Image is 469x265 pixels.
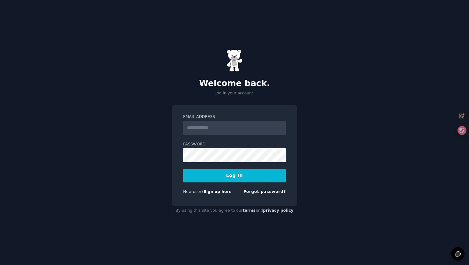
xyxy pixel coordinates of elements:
label: Password [183,142,286,147]
a: privacy policy [263,208,294,213]
img: Gummy Bear [227,49,242,72]
p: Log in your account. [172,91,297,96]
button: Log In [183,169,286,182]
a: Forgot password? [243,189,286,194]
a: Sign up here [204,189,232,194]
span: New user? [183,189,204,194]
a: terms [243,208,256,213]
div: By using this site you agree to our and [172,206,297,216]
label: Email Address [183,114,286,120]
h2: Welcome back. [172,78,297,89]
